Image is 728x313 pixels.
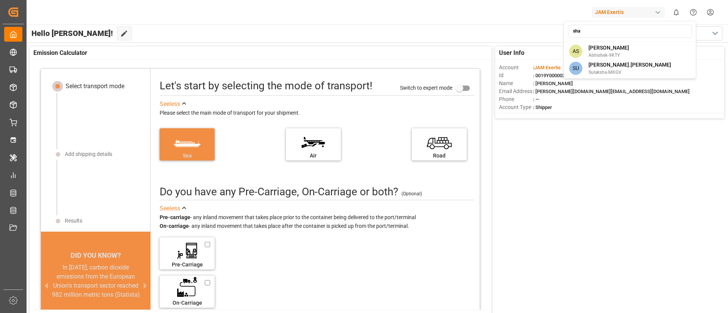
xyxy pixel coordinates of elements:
span: Abhishek-9KTY [588,52,629,59]
input: Search an account... [568,25,692,38]
span: [PERSON_NAME].[PERSON_NAME] [588,61,671,69]
span: SU [569,62,582,75]
span: AS [569,45,582,58]
span: [PERSON_NAME] [588,44,629,52]
span: Sulaksha-MKGV [588,69,671,76]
